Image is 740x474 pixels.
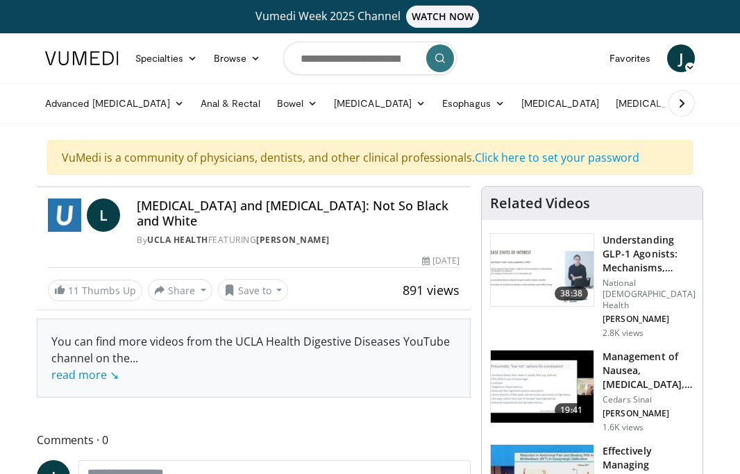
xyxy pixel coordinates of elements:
a: [PERSON_NAME] [256,234,330,246]
p: National [DEMOGRAPHIC_DATA] Health [603,278,696,311]
span: 19:41 [555,403,588,417]
img: 51017488-4c10-4926-9dc3-d6d3957cf75a.150x105_q85_crop-smart_upscale.jpg [491,350,594,423]
a: Bowel [269,90,326,117]
p: 1.6K views [603,422,644,433]
h3: Understanding GLP-1 Agonists: Mechanisms, Efficacy, Safety, and Acce… [603,233,696,275]
a: Browse [205,44,269,72]
p: [PERSON_NAME] [603,314,696,325]
a: [MEDICAL_DATA] [513,90,607,117]
button: Share [148,279,212,301]
img: 10897e49-57d0-4dda-943f-d9cde9436bef.150x105_q85_crop-smart_upscale.jpg [491,234,594,306]
h4: [MEDICAL_DATA] and [MEDICAL_DATA]: Not So Black and White [137,198,460,228]
div: VuMedi is a community of physicians, dentists, and other clinical professionals. [47,140,693,175]
img: VuMedi Logo [45,51,119,65]
span: WATCH NOW [406,6,480,28]
a: Vumedi Week 2025 ChannelWATCH NOW [37,6,703,28]
span: 38:38 [555,287,588,301]
a: J [667,44,695,72]
input: Search topics, interventions [283,42,457,75]
button: Save to [218,279,289,301]
a: Advanced [MEDICAL_DATA] [37,90,192,117]
span: 11 [68,284,79,297]
a: 19:41 Management of Nausea, [MEDICAL_DATA], and Constipation in Pregnancy Cedars Sinai [PERSON_NA... [490,350,694,433]
img: UCLA Health [48,198,81,232]
a: Esophagus [434,90,513,117]
h3: Management of Nausea, [MEDICAL_DATA], and Constipation in Pregnancy [603,350,694,391]
div: By FEATURING [137,234,460,246]
h4: Related Videos [490,195,590,212]
a: Anal & Rectal [192,90,269,117]
a: 38:38 Understanding GLP-1 Agonists: Mechanisms, Efficacy, Safety, and Acce… National [DEMOGRAPHIC... [490,233,694,339]
p: Cedars Sinai [603,394,694,405]
a: L [87,198,120,232]
p: 2.8K views [603,328,644,339]
span: 891 views [403,282,460,298]
p: [PERSON_NAME] [603,408,694,419]
span: ... [51,350,138,382]
div: [DATE] [422,255,460,267]
a: UCLA Health [147,234,208,246]
div: You can find more videos from the UCLA Health Digestive Diseases YouTube channel on the [51,333,456,383]
a: [MEDICAL_DATA] [607,90,716,117]
a: read more ↘ [51,367,119,382]
a: Click here to set your password [475,150,639,165]
a: Favorites [601,44,659,72]
a: 11 Thumbs Up [48,280,142,301]
span: Comments 0 [37,431,471,449]
a: [MEDICAL_DATA] [326,90,434,117]
a: Specialties [127,44,205,72]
